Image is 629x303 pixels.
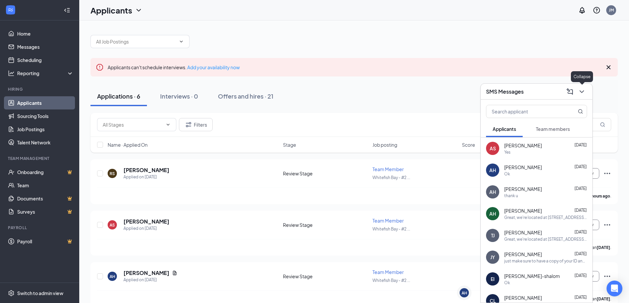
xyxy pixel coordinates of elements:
b: [DATE] [597,245,610,250]
span: [DATE] [575,295,587,300]
div: Ok [504,280,510,286]
span: Team Member [372,218,404,224]
a: Add your availability now [187,64,240,70]
b: 13 hours ago [586,194,610,198]
input: All Stages [103,121,163,128]
b: [DATE] [597,296,610,301]
div: Great, we're located at [STREET_ADDRESS] Ask for [PERSON_NAME] when you arrive. [504,236,587,242]
svg: Cross [605,63,612,71]
div: Applied on [DATE] [123,225,169,232]
div: Applied on [DATE] [123,277,177,283]
a: PayrollCrown [17,235,74,248]
span: [PERSON_NAME] [504,164,542,170]
div: Payroll [8,225,72,230]
a: OnboardingCrown [17,166,74,179]
svg: MagnifyingGlass [600,122,605,127]
div: Switch to admin view [17,290,63,296]
div: Team Management [8,156,72,161]
div: AH [489,210,496,217]
span: Team members [536,126,570,132]
a: Sourcing Tools [17,109,74,123]
span: Team Member [372,166,404,172]
span: [PERSON_NAME] [504,294,542,301]
div: TJ [491,232,495,239]
span: [DATE] [575,164,587,169]
span: [PERSON_NAME] [504,229,542,236]
div: Great, we're located at [STREET_ADDRESS] Ask for [PERSON_NAME] when you arrive. [504,215,587,220]
input: Search applicant [486,105,565,118]
svg: Ellipses [603,221,611,229]
div: AH [462,290,467,296]
a: Job Postings [17,123,74,136]
div: Collapse [571,71,593,82]
div: Hiring [8,86,72,92]
span: Stage [283,141,296,148]
div: Open Intercom Messenger [607,281,622,296]
button: ComposeMessage [565,86,575,97]
span: Applicants can't schedule interviews. [108,64,240,70]
svg: Notifications [578,6,586,14]
a: Scheduling [17,53,74,67]
h5: [PERSON_NAME] [123,269,169,277]
span: Score [462,141,475,148]
svg: Settings [8,290,15,296]
div: Offers and hires · 21 [218,92,273,100]
span: [DATE] [575,229,587,234]
button: Filter Filters [179,118,213,131]
div: AS [490,145,496,152]
span: [DATE] [575,186,587,191]
svg: ChevronDown [135,6,143,14]
div: Reporting [17,70,74,76]
svg: MagnifyingGlass [578,109,583,114]
h1: Applicants [90,5,132,16]
svg: Filter [185,121,192,129]
div: AS [110,222,115,228]
span: [DATE] [575,251,587,256]
span: Whitefish Bay - #2 ... [372,278,410,283]
a: Messages [17,40,74,53]
h5: [PERSON_NAME] [123,218,169,225]
button: ChevronDown [577,86,587,97]
a: Home [17,27,74,40]
svg: Error [96,63,104,71]
span: Job posting [372,141,397,148]
input: All Job Postings [96,38,176,45]
span: Applicants [493,126,516,132]
span: Team Member [372,269,404,275]
span: [PERSON_NAME] [504,207,542,214]
div: Review Stage [283,170,368,177]
svg: ChevronDown [578,88,586,96]
span: [DATE] [575,273,587,278]
svg: Collapse [64,7,70,14]
svg: ChevronDown [179,39,184,44]
h5: [PERSON_NAME] [123,167,169,174]
div: Review Stage [283,273,368,280]
span: [PERSON_NAME] [504,186,542,192]
a: SurveysCrown [17,205,74,218]
span: [DATE] [575,142,587,147]
span: Whitefish Bay - #2 ... [372,175,410,180]
a: Talent Network [17,136,74,149]
svg: ChevronDown [165,122,171,127]
svg: Ellipses [603,272,611,280]
div: EI [491,276,495,282]
div: Interviews · 0 [160,92,198,100]
svg: ComposeMessage [566,88,574,96]
span: [PERSON_NAME] [504,251,542,258]
a: Team [17,179,74,192]
div: AH [110,274,115,279]
a: Applicants [17,96,74,109]
div: just make sure to have a copy of your ID and SS card or a passport with you for paperwork, thanks! [504,258,587,264]
div: Applied on [DATE] [123,174,169,180]
div: Applications · 6 [97,92,140,100]
div: Review Stage [283,222,368,228]
span: [PERSON_NAME] [504,142,542,149]
div: Yes [504,149,510,155]
div: thank u [504,193,518,198]
span: [DATE] [575,208,587,213]
div: AH [489,189,496,195]
div: Ok [504,171,510,177]
svg: QuestionInfo [593,6,601,14]
div: AH [489,167,496,173]
span: Name · Applied On [108,141,148,148]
